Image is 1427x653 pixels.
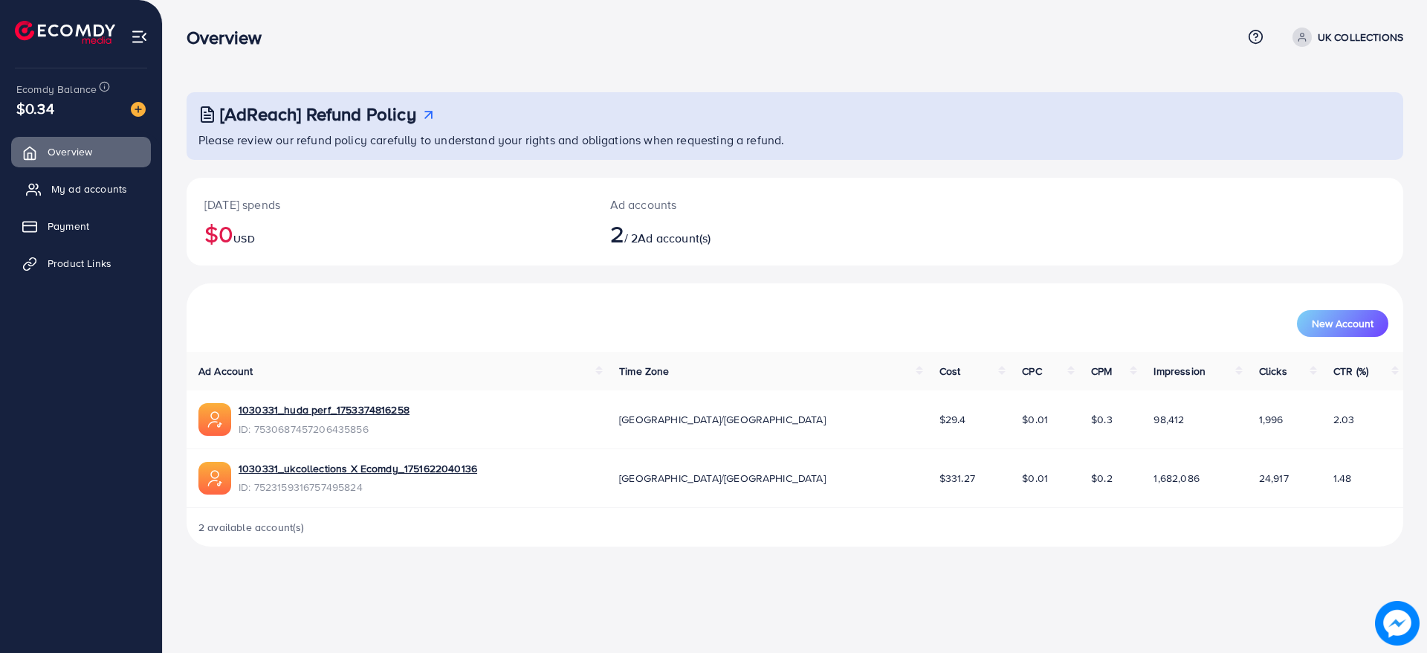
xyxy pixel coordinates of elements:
span: 24,917 [1259,471,1289,486]
span: 2 available account(s) [198,520,305,535]
span: $0.2 [1091,471,1113,486]
span: ID: 7523159316757495824 [239,480,477,495]
a: 1030331_huda perf_1753374816258 [239,402,410,417]
span: Payment [48,219,89,234]
p: UK COLLECTIONS [1318,28,1403,46]
span: [GEOGRAPHIC_DATA]/[GEOGRAPHIC_DATA] [619,412,826,427]
a: Product Links [11,248,151,278]
span: 1,996 [1259,412,1284,427]
span: CPM [1091,364,1112,379]
span: Impression [1153,364,1206,379]
a: Payment [11,211,151,241]
img: menu [131,28,148,45]
span: $0.3 [1091,412,1113,427]
img: ic-ads-acc.e4c84228.svg [198,462,231,495]
span: 98,412 [1153,412,1184,427]
p: Ad accounts [610,196,878,213]
h2: $0 [204,219,575,248]
p: [DATE] spends [204,196,575,213]
img: ic-ads-acc.e4c84228.svg [198,403,231,436]
h3: Overview [187,27,274,48]
span: $331.27 [939,471,975,486]
span: My ad accounts [51,181,127,196]
a: 1030331_ukcollections X Ecomdy_1751622040136 [239,461,477,476]
span: USD [233,231,254,246]
span: Product Links [48,256,111,271]
span: Clicks [1259,364,1287,379]
span: Ad account(s) [638,230,711,246]
span: Overview [48,144,92,159]
span: Ad Account [198,364,253,379]
img: logo [15,21,115,44]
span: 2.03 [1333,412,1355,427]
img: image [1375,601,1420,646]
button: New Account [1297,310,1388,337]
span: $29.4 [939,412,966,427]
p: Please review our refund policy carefully to understand your rights and obligations when requesti... [198,131,1394,149]
span: 1.48 [1333,471,1352,486]
a: My ad accounts [11,174,151,204]
a: UK COLLECTIONS [1287,28,1403,47]
span: Ecomdy Balance [16,82,97,97]
span: 1,682,086 [1153,471,1199,486]
img: image [131,102,146,117]
span: $0.01 [1022,412,1048,427]
span: ID: 7530687457206435856 [239,422,410,437]
span: [GEOGRAPHIC_DATA]/[GEOGRAPHIC_DATA] [619,471,826,486]
span: CTR (%) [1333,364,1368,379]
span: Cost [939,364,961,379]
span: CPC [1022,364,1041,379]
h2: / 2 [610,219,878,248]
span: Time Zone [619,364,669,379]
a: Overview [11,137,151,167]
span: 2 [610,216,624,251]
span: New Account [1312,318,1373,329]
span: $0.34 [16,97,54,119]
span: $0.01 [1022,471,1048,486]
h3: [AdReach] Refund Policy [220,103,416,125]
